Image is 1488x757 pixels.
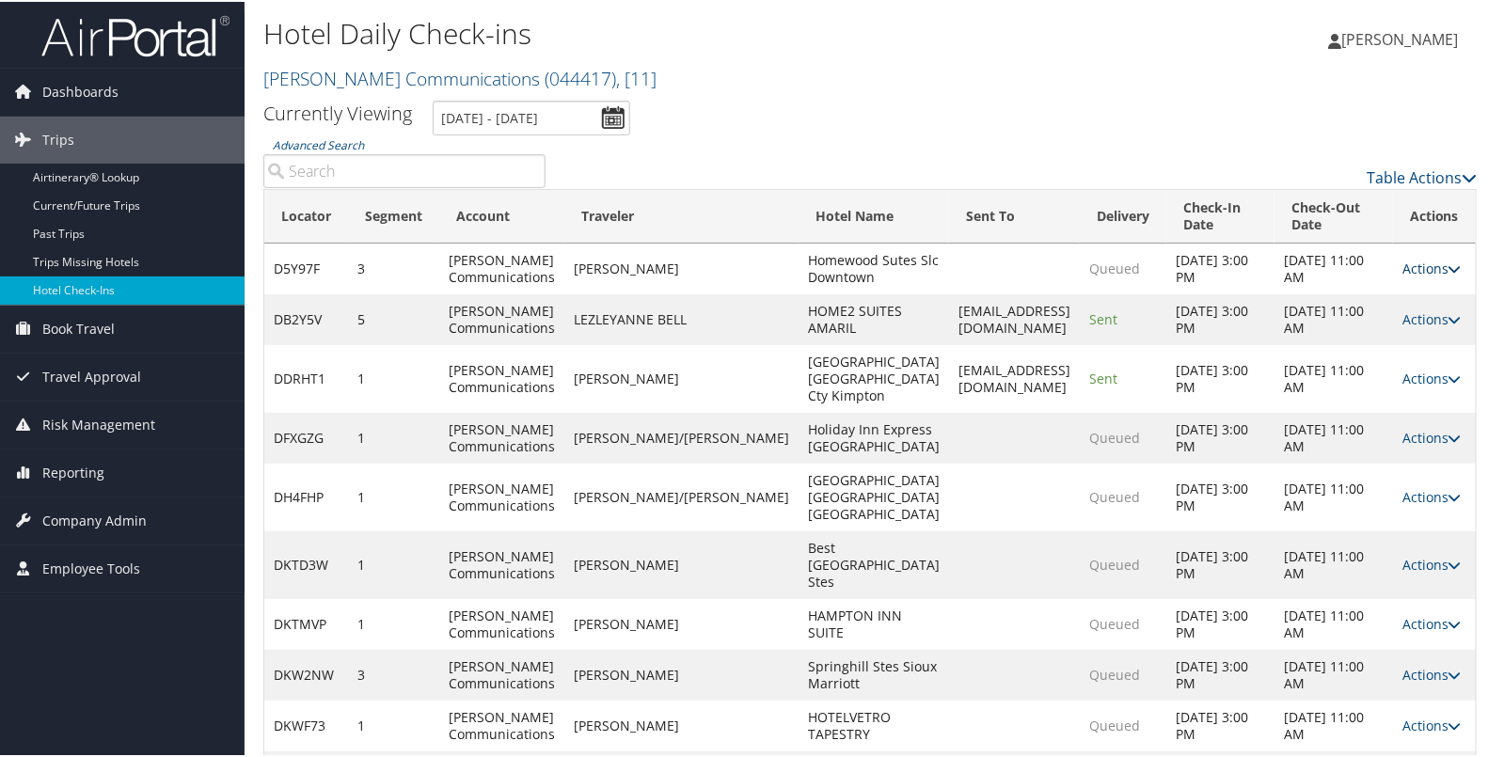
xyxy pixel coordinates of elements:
span: Queued [1089,715,1140,733]
td: [PERSON_NAME] [564,597,799,648]
span: [PERSON_NAME] [1341,27,1458,48]
td: [DATE] 3:00 PM [1166,462,1274,529]
th: Check-Out Date: activate to sort column ascending [1274,188,1393,242]
td: 1 [348,597,439,648]
a: Actions [1402,368,1462,386]
td: [PERSON_NAME] Communications [439,242,564,292]
td: [DATE] 11:00 AM [1274,292,1393,343]
td: [PERSON_NAME]/[PERSON_NAME] [564,411,799,462]
span: Reporting [42,448,104,495]
a: Actions [1402,486,1462,504]
td: D5Y97F [264,242,348,292]
span: , [ 11 ] [616,64,657,89]
span: ( 044417 ) [545,64,616,89]
td: [PERSON_NAME] Communications [439,411,564,462]
a: [PERSON_NAME] [1328,9,1477,66]
span: Queued [1089,427,1140,445]
td: [DATE] 11:00 AM [1274,462,1393,529]
a: Actions [1402,613,1462,631]
td: Homewood Sutes Slc Downtown [799,242,949,292]
td: [DATE] 11:00 AM [1274,648,1393,699]
span: Risk Management [42,400,155,447]
th: Locator: activate to sort column ascending [264,188,348,242]
h1: Hotel Daily Check-ins [263,12,1072,52]
a: Actions [1402,715,1462,733]
td: 1 [348,529,439,597]
a: Actions [1402,427,1462,445]
span: Dashboards [42,67,119,114]
td: DB2Y5V [264,292,348,343]
span: Travel Approval [42,352,141,399]
td: [EMAIL_ADDRESS][DOMAIN_NAME] [949,343,1080,411]
span: Queued [1089,554,1140,572]
td: [PERSON_NAME] [564,699,799,749]
td: 3 [348,648,439,699]
th: Check-In Date: activate to sort column ascending [1166,188,1274,242]
th: Traveler: activate to sort column ascending [564,188,799,242]
td: Springhill Stes Sioux Marriott [799,648,949,699]
span: Queued [1089,258,1140,276]
a: [PERSON_NAME] Communications [263,64,657,89]
td: Holiday Inn Express [GEOGRAPHIC_DATA] [799,411,949,462]
td: [PERSON_NAME] [564,242,799,292]
span: Employee Tools [42,544,140,591]
span: Sent [1089,368,1117,386]
td: [GEOGRAPHIC_DATA] [GEOGRAPHIC_DATA] [GEOGRAPHIC_DATA] [799,462,949,529]
td: [PERSON_NAME] Communications [439,529,564,597]
td: [DATE] 11:00 AM [1274,597,1393,648]
a: Actions [1402,258,1462,276]
a: Actions [1402,664,1462,682]
td: 1 [348,411,439,462]
td: [DATE] 3:00 PM [1166,242,1274,292]
td: [PERSON_NAME] Communications [439,292,564,343]
td: DKTD3W [264,529,348,597]
td: DKW2NW [264,648,348,699]
th: Account: activate to sort column ascending [439,188,564,242]
td: HAMPTON INN SUITE [799,597,949,648]
td: [PERSON_NAME] [564,648,799,699]
td: [DATE] 11:00 AM [1274,343,1393,411]
td: [DATE] 3:00 PM [1166,648,1274,699]
a: Table Actions [1367,166,1477,186]
img: airportal-logo.png [41,12,230,56]
td: [DATE] 3:00 PM [1166,699,1274,749]
td: [DATE] 11:00 AM [1274,411,1393,462]
td: DDRHT1 [264,343,348,411]
td: [DATE] 3:00 PM [1166,411,1274,462]
td: LEZLEYANNE BELL [564,292,799,343]
td: DFXGZG [264,411,348,462]
td: 5 [348,292,439,343]
td: [GEOGRAPHIC_DATA] [GEOGRAPHIC_DATA] Cty Kimpton [799,343,949,411]
td: Best [GEOGRAPHIC_DATA] Stes [799,529,949,597]
span: Sent [1089,308,1117,326]
th: Delivery: activate to sort column ascending [1080,188,1166,242]
td: 3 [348,242,439,292]
td: [PERSON_NAME] Communications [439,462,564,529]
td: [DATE] 3:00 PM [1166,343,1274,411]
a: Actions [1402,308,1462,326]
span: Queued [1089,486,1140,504]
td: [PERSON_NAME] [564,529,799,597]
td: [PERSON_NAME] Communications [439,597,564,648]
td: 1 [348,462,439,529]
td: [DATE] 3:00 PM [1166,529,1274,597]
td: HOTELVETRO TAPESTRY [799,699,949,749]
span: Book Travel [42,304,115,351]
input: Advanced Search [263,152,546,186]
td: [DATE] 11:00 AM [1274,529,1393,597]
td: [PERSON_NAME]/[PERSON_NAME] [564,462,799,529]
td: [PERSON_NAME] [564,343,799,411]
h3: Currently Viewing [263,99,412,124]
span: Queued [1089,664,1140,682]
th: Actions [1393,188,1476,242]
td: HOME2 SUITES AMARIL [799,292,949,343]
td: DH4FHP [264,462,348,529]
td: DKTMVP [264,597,348,648]
td: DKWF73 [264,699,348,749]
th: Hotel Name: activate to sort column ascending [799,188,949,242]
td: [DATE] 11:00 AM [1274,699,1393,749]
td: [DATE] 3:00 PM [1166,597,1274,648]
th: Segment: activate to sort column ascending [348,188,439,242]
td: [PERSON_NAME] Communications [439,648,564,699]
a: Advanced Search [273,135,364,151]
